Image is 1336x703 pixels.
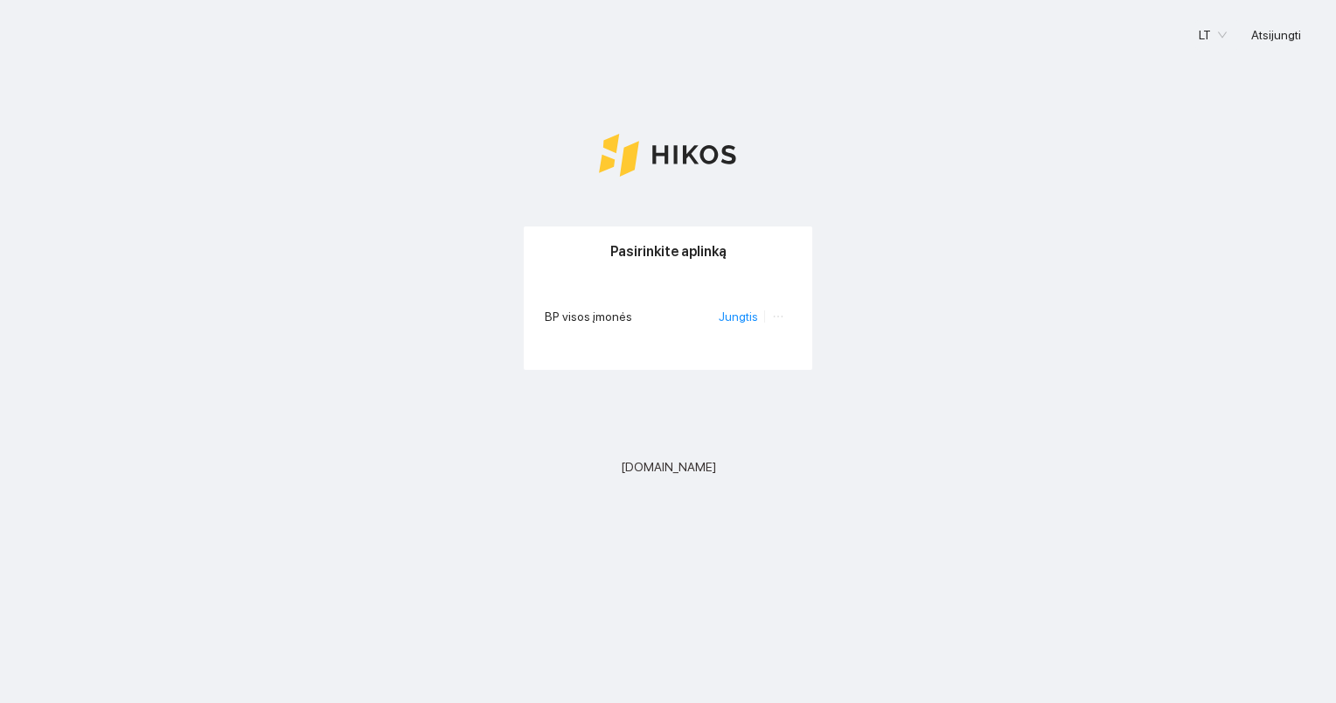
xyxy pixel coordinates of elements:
[621,457,716,477] span: [DOMAIN_NAME]
[1237,21,1315,49] button: Atsijungti
[545,226,791,276] div: Pasirinkite aplinką
[1199,22,1227,48] span: LT
[1251,25,1301,45] span: Atsijungti
[772,310,784,323] span: ellipsis
[719,310,758,324] a: Jungtis
[545,296,791,337] li: BP visos įmonės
